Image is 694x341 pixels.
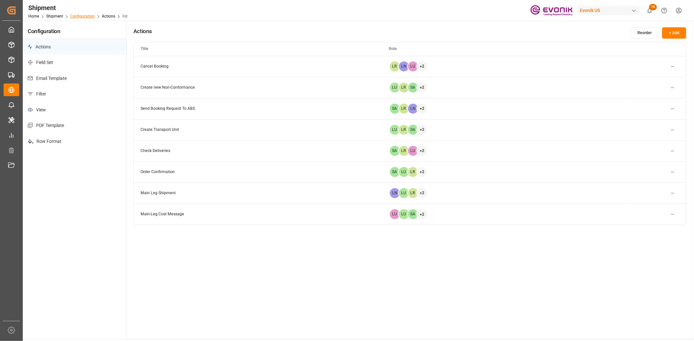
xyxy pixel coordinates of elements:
[134,204,382,225] td: Main-Leg Cost Message
[398,166,410,178] button: LU
[102,14,115,19] a: Actions
[420,191,424,195] p: + 2
[389,124,401,135] button: LU
[530,5,573,16] img: Evonik-brand-mark-Deep-Purple-RGB.jpeg_1700498283.jpeg
[23,118,127,133] p: PDF Template
[23,55,127,70] p: Field Set
[407,166,419,178] button: LR
[398,187,410,199] button: LU
[389,61,401,72] button: LR
[134,140,382,161] td: Check Deliveries
[408,167,418,177] span: LR
[398,82,410,93] button: LR
[390,125,400,135] span: LU
[642,3,657,18] button: show 18 new notifications
[399,104,409,114] span: LR
[398,124,410,135] button: LR
[23,39,127,55] p: Actions
[407,103,419,114] button: LN
[407,124,419,135] button: SA
[662,27,686,39] button: + Add
[382,42,631,56] th: Role
[420,149,424,153] p: + 2
[28,3,128,13] div: Shipment
[389,145,401,157] button: SA
[408,82,418,93] span: SA
[134,42,382,56] th: Title
[134,119,382,140] td: Create Transport Unit
[70,14,95,19] a: Configuration
[389,103,401,114] button: SA
[134,56,382,77] td: Cancel Booking
[420,85,424,89] p: + 2
[577,4,642,17] button: Evonik US
[408,146,418,156] span: LU
[398,103,410,114] button: LR
[399,146,409,156] span: LR
[389,82,401,93] button: LU
[23,86,127,102] p: Filter
[23,70,127,86] p: Email Template
[46,14,63,19] a: Shipment
[399,188,409,198] span: LU
[28,14,39,19] a: Home
[407,61,419,72] button: LU
[390,167,400,177] span: SA
[390,82,400,93] span: LU
[23,102,127,118] p: View
[134,161,382,183] td: Order Confirmation
[389,187,401,199] button: LN
[390,209,400,219] span: LU
[23,133,127,149] p: Row Format
[389,208,401,220] button: LU
[134,77,382,98] td: Create new Non-Conformance
[407,82,419,93] button: SA
[657,3,672,18] button: Help Center
[398,145,410,157] button: LR
[398,208,410,220] button: LU
[398,61,410,72] button: LN
[408,125,418,135] span: SA
[408,209,418,219] span: SA
[408,104,418,114] span: LN
[134,98,382,119] td: Send Booking Request To ABS
[420,128,424,132] p: + 2
[408,188,418,198] span: LR
[420,107,424,110] p: + 2
[399,61,409,71] span: LN
[399,209,409,219] span: LU
[133,27,152,35] h4: Actions
[420,170,424,174] p: + 2
[420,212,424,216] p: + 2
[134,183,382,204] td: Main Leg Shipment
[407,208,419,220] button: SA
[407,187,419,199] button: LR
[399,82,409,93] span: LR
[408,61,418,71] span: LU
[577,6,640,15] div: Evonik US
[399,167,409,177] span: LU
[420,64,424,68] p: + 2
[390,188,400,198] span: LN
[23,21,127,39] h4: Configuration
[390,146,400,156] span: SA
[389,166,401,178] button: SA
[630,27,659,39] button: Reorder
[399,125,409,135] span: LR
[390,104,400,114] span: SA
[649,4,657,10] span: 18
[390,61,400,71] span: LR
[407,145,419,157] button: LU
